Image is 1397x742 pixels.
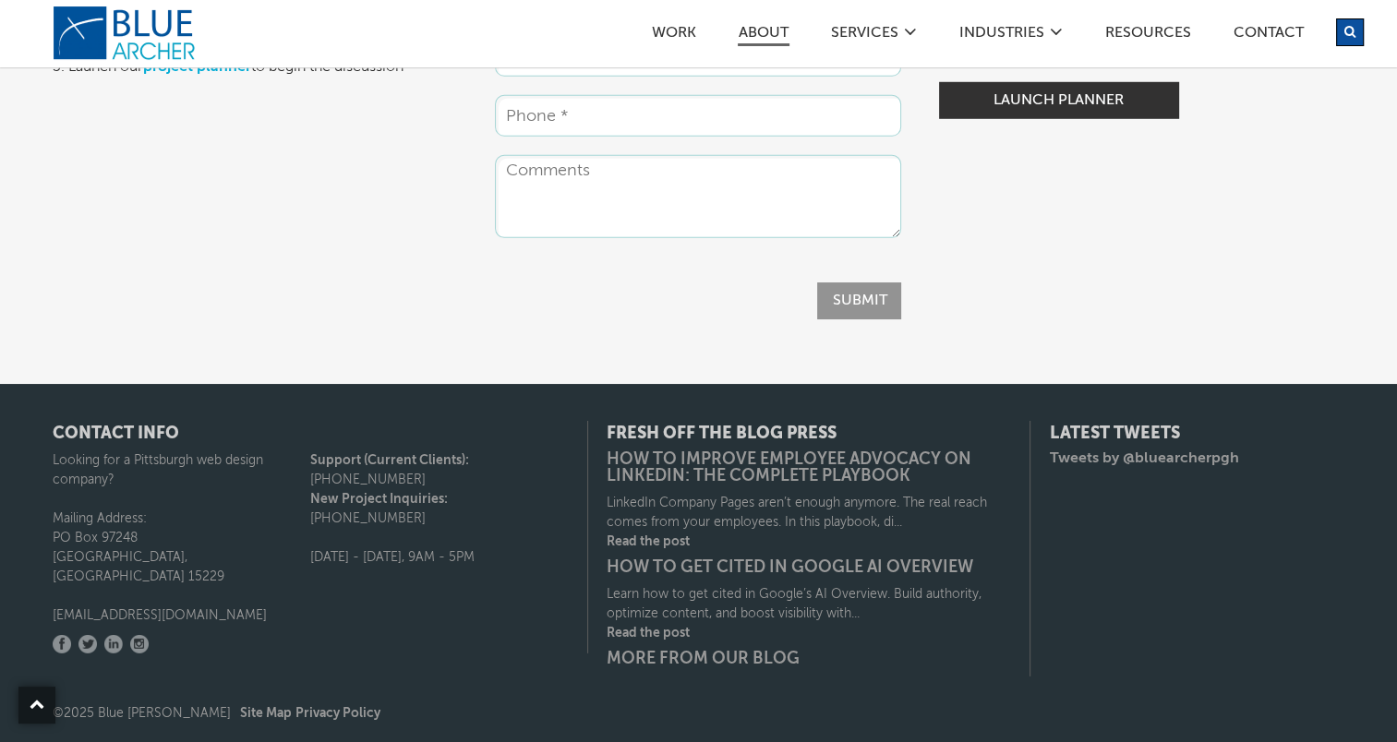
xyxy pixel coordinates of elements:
[1050,451,1239,466] a: Tweets by @bluearcherpgh
[53,635,71,653] a: Facebook
[104,635,123,653] a: LinkedIn
[53,451,311,490] p: Looking for a Pittsburgh web design company?
[495,95,901,137] input: Phone *
[295,707,380,720] a: Privacy Policy
[130,635,149,653] a: Instagram
[939,82,1179,119] a: Launch Planner
[53,425,569,442] h4: CONTACT INFO
[240,707,292,720] a: Site Map
[310,454,469,467] strong: Support (Current Clients):
[1104,26,1192,45] a: Resources
[607,624,1012,643] a: Read the post
[607,559,1012,576] a: How to Get Cited in Google AI Overview
[53,509,311,587] p: Mailing Address: PO Box 97248 [GEOGRAPHIC_DATA], [GEOGRAPHIC_DATA] 15229
[310,451,569,490] p: [PHONE_NUMBER]
[607,451,1012,485] a: How to Improve Employee Advocacy on LinkedIn: The Complete Playbook
[958,26,1045,45] a: Industries
[1050,425,1345,442] h4: Latest Tweets
[143,60,251,75] a: project planner
[1233,26,1305,45] a: Contact
[607,533,1012,552] a: Read the post
[607,494,1012,533] p: LinkedIn Company Pages aren’t enough anymore. The real reach comes from your employees. In this p...
[53,707,380,720] span: ©2025 Blue [PERSON_NAME]
[830,26,899,45] a: SERVICES
[53,6,200,61] a: logo
[53,56,459,78] p: 3. Launch our to begin the discussion
[738,26,789,46] a: ABOUT
[651,26,697,45] a: Work
[607,651,1012,667] a: More from our blog
[78,635,97,653] a: Twitter
[817,282,901,319] input: Submit
[607,425,1012,442] h4: Fresh Off the Blog Press
[607,585,1012,624] p: Learn how to get cited in Google’s AI Overview. Build authority, optimize content, and boost visi...
[53,606,311,626] p: [EMAIL_ADDRESS][DOMAIN_NAME]
[310,548,569,568] p: [DATE] - [DATE], 9AM - 5PM
[310,490,569,529] p: [PHONE_NUMBER]
[310,493,448,506] strong: New Project Inquiries:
